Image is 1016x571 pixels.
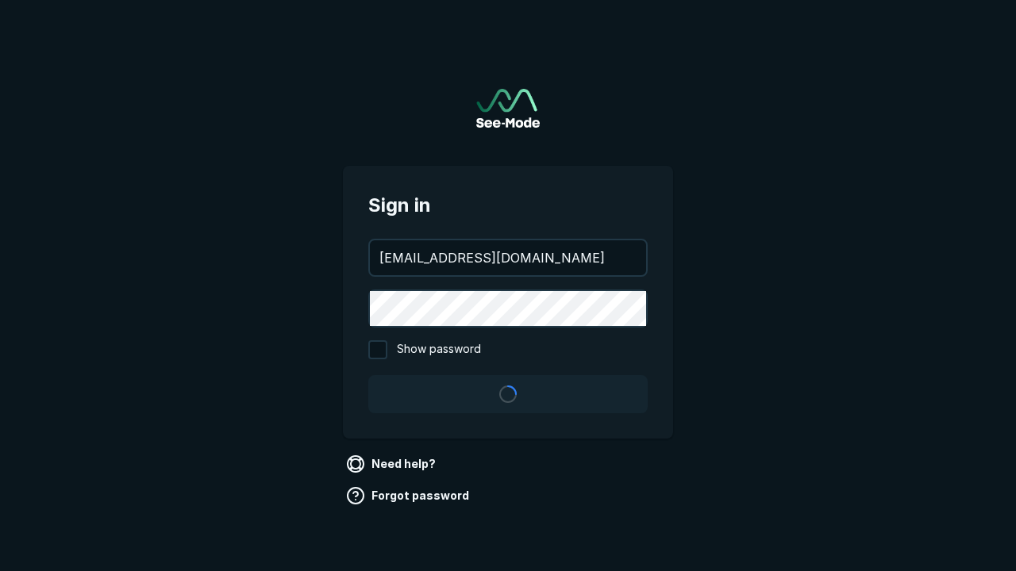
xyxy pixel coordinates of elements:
a: Forgot password [343,483,475,508]
span: Sign in [368,191,648,220]
span: Show password [397,340,481,359]
input: your@email.com [370,240,646,275]
img: See-Mode Logo [476,89,540,128]
a: Go to sign in [476,89,540,128]
a: Need help? [343,451,442,477]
